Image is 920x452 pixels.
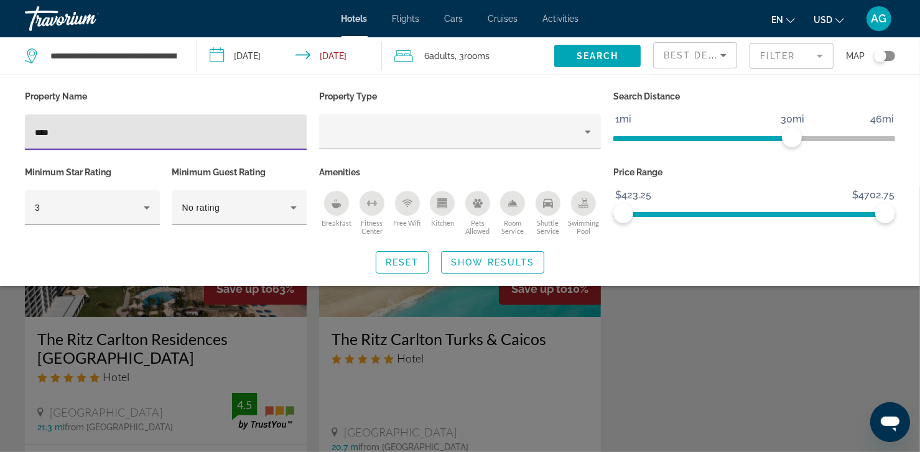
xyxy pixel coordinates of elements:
span: Room Service [495,219,531,235]
span: 6 [424,47,455,65]
button: Fitness Center [355,190,390,236]
button: Show Results [441,251,544,274]
div: Hotel Filters [19,88,901,239]
span: $4702.75 [850,186,896,205]
span: Reset [386,257,419,267]
span: en [771,15,783,25]
button: Filter [750,42,834,70]
button: Kitchen [425,190,460,236]
span: $423.25 [613,186,653,205]
span: 46mi [868,110,896,129]
button: Swimming Pool [565,190,601,236]
span: Map [846,47,865,65]
button: Breakfast [319,190,355,236]
button: Change currency [814,11,844,29]
span: 30mi [779,110,806,129]
a: Cruises [488,14,518,24]
a: Travorium [25,2,149,35]
button: Reset [376,251,429,274]
a: Activities [543,14,579,24]
mat-select: Sort by [664,48,727,63]
span: Search [577,51,619,61]
p: Minimum Star Rating [25,164,160,181]
mat-select: Property type [329,124,591,139]
span: ngx-slider [782,127,802,147]
ngx-slider: ngx-slider [613,136,895,139]
span: AG [871,12,887,25]
span: Best Deals [664,50,728,60]
p: Search Distance [613,88,895,105]
span: 3 [35,203,40,213]
p: Minimum Guest Rating [172,164,307,181]
a: Cars [445,14,463,24]
button: Room Service [495,190,531,236]
span: Fitness Center [355,219,390,235]
p: Amenities [319,164,601,181]
span: rooms [464,51,490,61]
ngx-slider: ngx-slider [613,212,895,214]
button: User Menu [863,6,895,32]
p: Property Name [25,88,307,105]
span: No rating [182,203,220,213]
span: Pets Allowed [460,219,496,235]
span: 1mi [613,110,633,129]
span: Kitchen [431,219,454,227]
span: Breakfast [322,219,351,227]
span: Shuttle Service [531,219,566,235]
span: Adults [429,51,455,61]
button: Shuttle Service [531,190,566,236]
span: Show Results [451,257,534,267]
span: Swimming Pool [565,219,601,235]
a: Flights [393,14,420,24]
p: Price Range [613,164,895,181]
button: Travelers: 6 adults, 0 children [382,37,554,75]
span: ngx-slider [613,203,633,223]
button: Pets Allowed [460,190,496,236]
button: Check-in date: Oct 2, 2025 Check-out date: Oct 6, 2025 [197,37,382,75]
button: Free Wifi [389,190,425,236]
button: Toggle map [865,50,895,62]
button: Change language [771,11,795,29]
iframe: Button to launch messaging window [870,402,910,442]
span: , 3 [455,47,490,65]
span: USD [814,15,832,25]
button: Search [554,45,641,67]
a: Hotels [342,14,368,24]
span: ngx-slider-max [875,203,895,223]
span: Free Wifi [394,219,421,227]
p: Property Type [319,88,601,105]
